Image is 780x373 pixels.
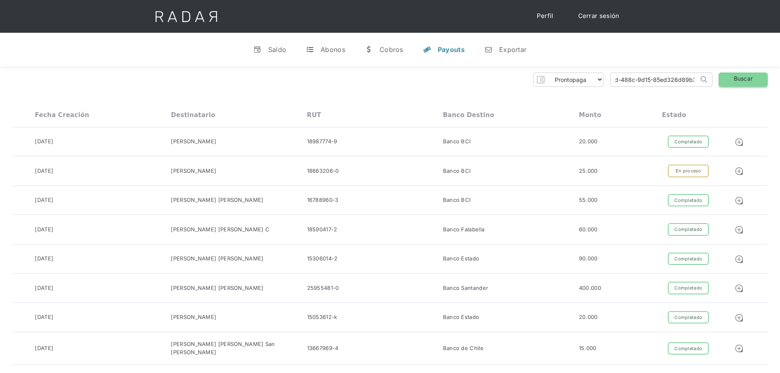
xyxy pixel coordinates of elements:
[610,73,699,86] input: Busca por ID
[35,167,53,175] div: [DATE]
[579,255,598,263] div: 90.000
[423,45,431,54] div: y
[365,45,373,54] div: w
[668,253,709,265] div: Completado
[171,313,216,321] div: [PERSON_NAME]
[171,284,263,292] div: [PERSON_NAME] [PERSON_NAME]
[35,344,53,353] div: [DATE]
[579,226,598,234] div: 60.000
[307,111,321,119] div: RUT
[443,196,471,204] div: Banco BCI
[443,226,485,234] div: Banco Falabella
[533,72,604,87] form: Form
[443,284,488,292] div: Banco Santander
[443,255,479,263] div: Banco Estado
[570,8,628,24] a: Cerrar sesión
[579,284,601,292] div: 400.000
[668,342,709,355] div: Completado
[307,226,337,234] div: 18590417-2
[668,223,709,236] div: Completado
[35,255,53,263] div: [DATE]
[529,8,562,24] a: Perfil
[735,284,744,293] img: Detalle
[579,138,598,146] div: 20.000
[735,167,744,176] img: Detalle
[579,111,601,119] div: Monto
[668,282,709,294] div: Completado
[35,138,53,146] div: [DATE]
[171,167,216,175] div: [PERSON_NAME]
[171,226,269,234] div: [PERSON_NAME] [PERSON_NAME] C
[253,45,262,54] div: v
[171,138,216,146] div: [PERSON_NAME]
[443,167,471,175] div: Banco BCI
[35,111,89,119] div: Fecha creación
[307,344,339,353] div: 13667969-4
[35,226,53,234] div: [DATE]
[735,255,744,264] img: Detalle
[484,45,493,54] div: n
[171,340,307,356] div: [PERSON_NAME] [PERSON_NAME] San [PERSON_NAME]
[443,138,471,146] div: Banco BCI
[306,45,314,54] div: t
[307,138,337,146] div: 18987774-9
[719,72,768,87] a: Buscar
[499,45,527,54] div: Exportar
[307,167,339,175] div: 18663206-0
[735,138,744,147] img: Detalle
[307,255,338,263] div: 15306014-2
[307,284,339,292] div: 25955481-0
[268,45,287,54] div: Saldo
[35,313,53,321] div: [DATE]
[35,196,53,204] div: [DATE]
[35,284,53,292] div: [DATE]
[668,136,709,148] div: Completado
[579,313,598,321] div: 20.000
[735,313,744,322] img: Detalle
[735,196,744,205] img: Detalle
[735,225,744,234] img: Detalle
[668,194,709,207] div: Completado
[171,196,263,204] div: [PERSON_NAME] [PERSON_NAME]
[443,313,479,321] div: Banco Estado
[579,344,597,353] div: 15.000
[321,45,345,54] div: Abonos
[443,111,494,119] div: Banco destino
[579,196,598,204] div: 55.000
[171,255,263,263] div: [PERSON_NAME] [PERSON_NAME]
[443,344,484,353] div: Banco de Chile
[579,167,598,175] div: 25.000
[662,111,686,119] div: Estado
[171,111,215,119] div: Destinatario
[380,45,403,54] div: Cobros
[307,196,339,204] div: 16788960-3
[307,313,337,321] div: 15053612-k
[668,165,709,177] div: En proceso
[735,344,744,353] img: Detalle
[438,45,465,54] div: Payouts
[668,311,709,324] div: Completado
